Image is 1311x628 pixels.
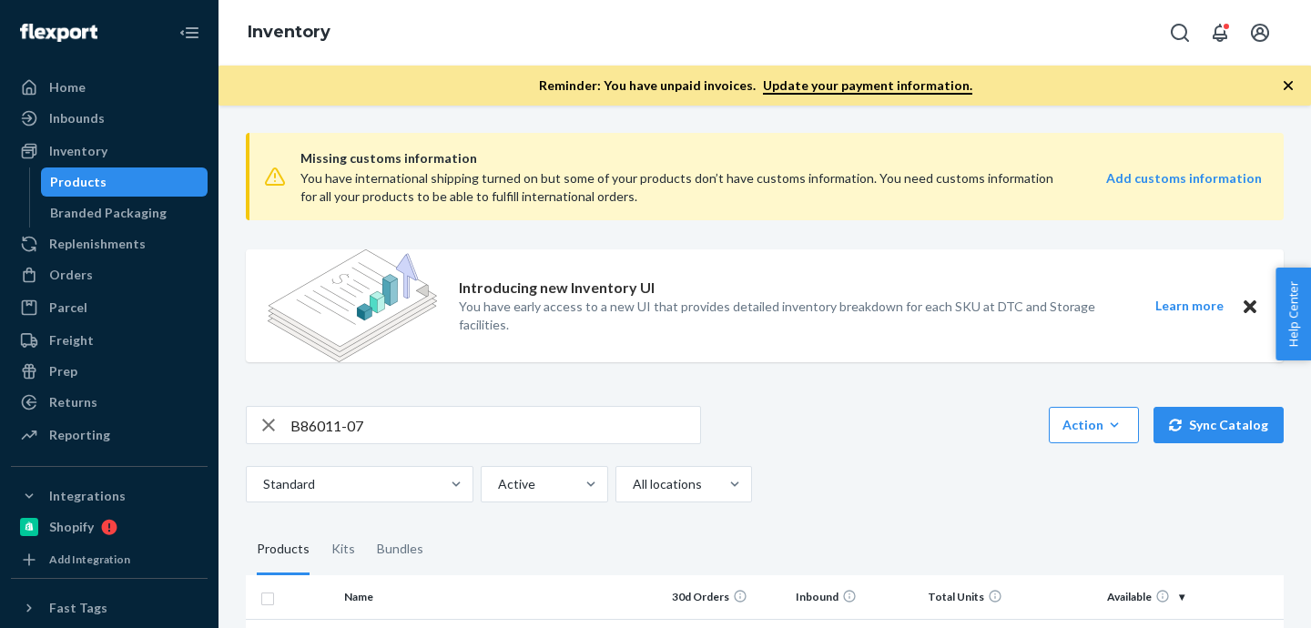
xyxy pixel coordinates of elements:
img: new-reports-banner-icon.82668bd98b6a51aee86340f2a7b77ae3.png [268,249,437,362]
div: Inbounds [49,109,105,127]
div: Freight [49,331,94,349]
div: Orders [49,266,93,284]
input: Standard [261,475,263,493]
a: Reporting [11,420,208,450]
th: Available [1010,575,1192,619]
a: Products [41,167,208,197]
button: Open Search Box [1162,15,1198,51]
th: Total Units [864,575,1010,619]
p: Introducing new Inventory UI [459,278,655,299]
div: Products [257,524,310,575]
a: Inventory [11,137,208,166]
a: Orders [11,260,208,289]
input: Search inventory by name or sku [290,407,700,443]
button: Learn more [1143,295,1235,318]
ol: breadcrumbs [233,6,345,59]
div: Replenishments [49,235,146,253]
a: Inventory [248,22,330,42]
div: Products [50,173,107,191]
a: Add Integration [11,549,208,571]
div: Inventory [49,142,107,160]
button: Close [1238,295,1262,318]
div: Returns [49,393,97,411]
div: Branded Packaging [50,204,167,222]
a: Home [11,73,208,102]
a: Shopify [11,512,208,542]
button: Open account menu [1242,15,1278,51]
button: Fast Tags [11,593,208,623]
button: Integrations [11,481,208,511]
div: Bundles [377,524,423,575]
th: Name [337,575,542,619]
a: Branded Packaging [41,198,208,228]
div: Integrations [49,487,126,505]
img: Flexport logo [20,24,97,42]
button: Sync Catalog [1153,407,1284,443]
span: Missing customs information [300,147,1262,169]
a: Replenishments [11,229,208,258]
div: Kits [331,524,355,575]
strong: Add customs information [1106,170,1262,186]
div: Home [49,78,86,96]
div: Action [1062,416,1125,434]
input: All locations [631,475,633,493]
button: Open notifications [1202,15,1238,51]
div: Fast Tags [49,599,107,617]
button: Help Center [1275,268,1311,360]
th: 30d Orders [645,575,755,619]
div: Shopify [49,518,94,536]
input: Active [496,475,498,493]
button: Close Navigation [171,15,208,51]
p: You have early access to a new UI that provides detailed inventory breakdown for each SKU at DTC ... [459,298,1122,334]
div: Parcel [49,299,87,317]
iframe: Opens a widget where you can chat to one of our agents [1193,573,1293,619]
div: Prep [49,362,77,380]
div: Reporting [49,426,110,444]
a: Prep [11,357,208,386]
a: Returns [11,388,208,417]
a: Freight [11,326,208,355]
a: Add customs information [1106,169,1262,206]
a: Parcel [11,293,208,322]
div: Add Integration [49,552,130,567]
a: Inbounds [11,104,208,133]
p: Reminder: You have unpaid invoices. [539,76,972,95]
div: You have international shipping turned on but some of your products don’t have customs informatio... [300,169,1070,206]
th: Inbound [755,575,864,619]
a: Update your payment information. [763,77,972,95]
button: Action [1049,407,1139,443]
